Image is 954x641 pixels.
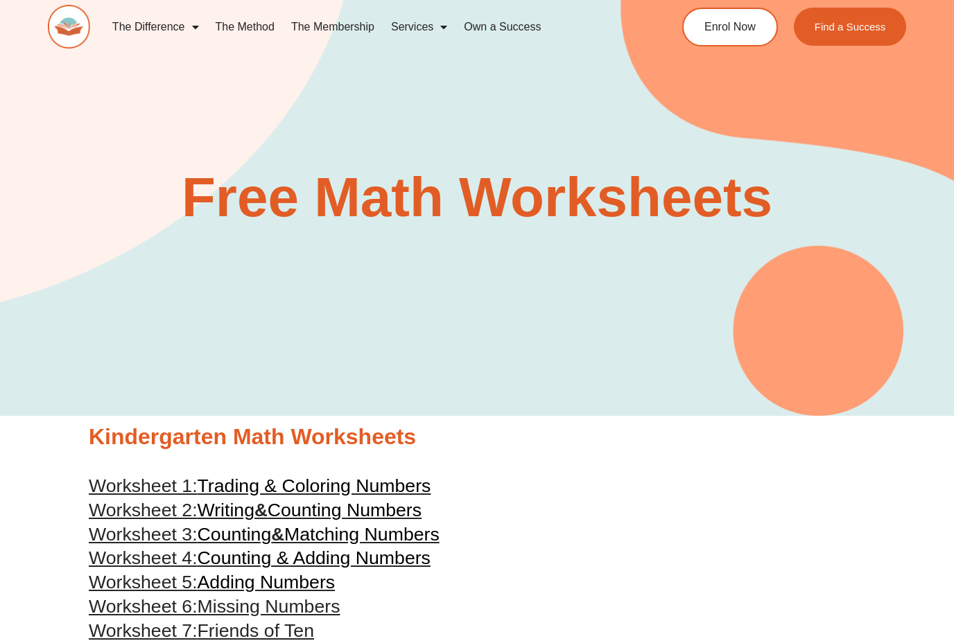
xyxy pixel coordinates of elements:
span: Matching Numbers [284,524,440,545]
a: Enrol Now [682,8,778,46]
a: Services [383,11,456,43]
span: Worksheet 3: [89,524,198,545]
a: Worksheet 2:Writing&Counting Numbers [89,500,422,520]
span: Worksheet 2: [89,500,198,520]
span: Adding Numbers [198,572,336,592]
span: Enrol Now [704,21,756,33]
span: Worksheet 7: [89,620,198,641]
a: Worksheet 6:Missing Numbers [89,596,340,617]
span: Trading & Coloring Numbers [198,475,431,496]
a: The Method [207,11,283,43]
span: Counting Numbers [268,500,422,520]
a: Worksheet 5:Adding Numbers [89,572,335,592]
h2: Kindergarten Math Worksheets [89,423,865,452]
span: Missing Numbers [198,596,340,617]
h2: Free Math Worksheets [82,170,872,225]
a: Worksheet 3:Counting&Matching Numbers [89,524,440,545]
a: Find a Success [794,8,907,46]
a: Worksheet 4:Counting & Adding Numbers [89,547,431,568]
span: Worksheet 1: [89,475,198,496]
a: Own a Success [456,11,549,43]
a: Worksheet 1:Trading & Coloring Numbers [89,475,431,496]
a: The Membership [283,11,383,43]
span: Worksheet 5: [89,572,198,592]
a: The Difference [104,11,207,43]
span: Counting & Adding Numbers [198,547,431,568]
nav: Menu [104,11,633,43]
span: Worksheet 6: [89,596,198,617]
a: Worksheet 7:Friends of Ten [89,620,314,641]
span: Friends of Ten [198,620,314,641]
span: Find a Success [815,21,886,32]
span: Counting [198,524,272,545]
span: Worksheet 4: [89,547,198,568]
span: Writing [198,500,254,520]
